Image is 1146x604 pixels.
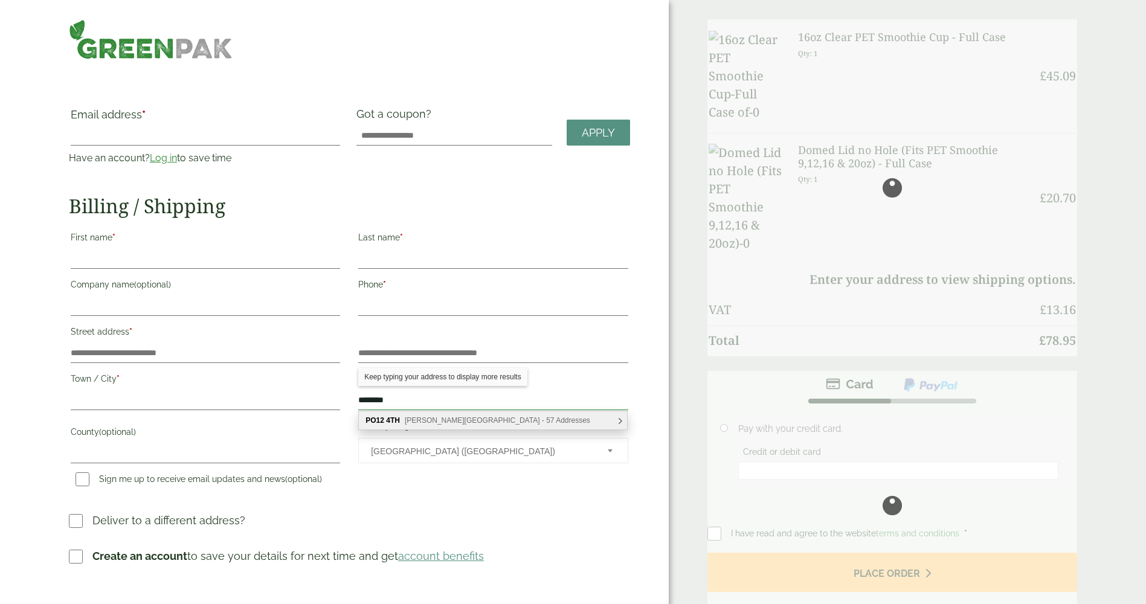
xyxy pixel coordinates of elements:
p: Deliver to a different address? [92,512,245,528]
img: GreenPak Supplies [69,19,233,59]
label: First name [71,229,340,249]
span: (optional) [285,474,322,484]
b: 4TH [386,416,400,425]
label: Email address [71,109,340,126]
label: Town / City [71,370,340,391]
label: County [71,423,340,444]
label: Sign me up to receive email updates and news [71,474,327,487]
label: Company name [71,276,340,297]
abbr: required [129,327,132,336]
a: Log in [150,152,177,164]
div: Keep typing your address to display more results [358,368,527,386]
a: account benefits [398,550,484,562]
span: Country/Region [358,438,628,463]
span: Apply [582,126,615,140]
p: Have an account? to save time [69,151,342,165]
label: Got a coupon? [356,108,436,126]
span: (optional) [99,427,136,437]
label: Last name [358,229,628,249]
abbr: required [117,374,120,384]
p: to save your details for next time and get [92,548,484,564]
abbr: required [112,233,115,242]
input: Sign me up to receive email updates and news(optional) [76,472,89,486]
label: Phone [358,276,628,297]
h2: Billing / Shipping [69,194,630,217]
abbr: required [142,108,146,121]
abbr: required [383,280,386,289]
strong: Create an account [92,550,187,562]
div: PO12 4TH [359,411,627,429]
label: Street address [71,323,340,344]
a: Apply [567,120,630,146]
span: (optional) [134,280,171,289]
span: [PERSON_NAME][GEOGRAPHIC_DATA] - 57 Addresses [405,416,590,425]
abbr: required [400,233,403,242]
b: PO12 [365,416,384,425]
span: United Kingdom (UK) [371,439,591,464]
